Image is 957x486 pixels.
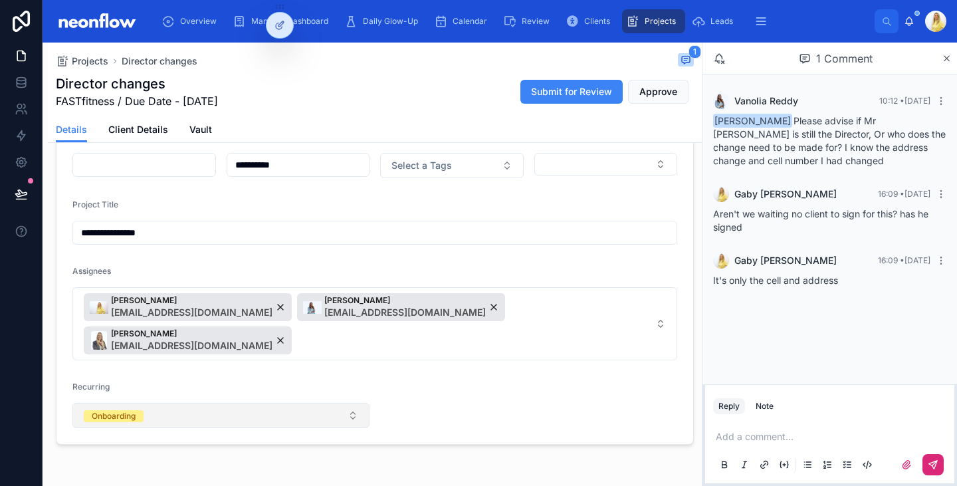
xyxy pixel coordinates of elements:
span: Client Details [108,123,168,136]
span: Overview [180,16,217,27]
a: Projects [622,9,685,33]
span: FASTfitness / Due Date - [DATE] [56,93,218,109]
img: App logo [53,11,140,32]
span: Assignees [72,266,111,276]
span: [PERSON_NAME] [111,328,272,339]
span: Calendar [453,16,487,27]
a: Vault [189,118,212,144]
button: Select Button [534,153,678,176]
button: Unselect 1 [84,293,292,321]
span: Gaby [PERSON_NAME] [734,187,837,201]
span: Submit for Review [531,85,612,98]
span: 16:09 • [DATE] [878,189,930,199]
span: Project Title [72,199,118,209]
a: Details [56,118,87,143]
span: [EMAIL_ADDRESS][DOMAIN_NAME] [111,306,272,319]
span: Approve [639,85,677,98]
span: 1 [689,45,701,59]
span: Leads [710,16,733,27]
a: Review [499,9,559,33]
span: Daily Glow-Up [363,16,418,27]
span: It's only the cell and address [713,275,838,286]
span: Vanolia Reddy [734,94,798,108]
button: Select Button [72,403,370,428]
button: Reply [713,398,745,414]
a: Daily Glow-Up [340,9,427,33]
span: [EMAIL_ADDRESS][DOMAIN_NAME] [111,339,272,352]
a: Client Details [108,118,168,144]
span: Recurring [72,382,110,392]
span: Aren't we waiting no client to sign for this? has he signed [713,208,928,233]
span: Gaby [PERSON_NAME] [734,254,837,267]
span: [PERSON_NAME] [324,295,486,306]
button: Unselect 3 [84,326,292,354]
span: Projects [645,16,676,27]
button: Unselect 2 [297,293,505,321]
span: [PERSON_NAME] [713,114,792,128]
a: Clients [562,9,619,33]
div: Note [756,401,774,412]
span: Vault [189,123,212,136]
span: Details [56,123,87,136]
span: Please advise if Mr [PERSON_NAME] is still the Director, Or who does the change need to be made f... [713,115,946,166]
span: Manager Dashboard [251,16,328,27]
button: Note [750,398,779,414]
span: Projects [72,55,108,68]
span: 16:09 • [DATE] [878,255,930,265]
button: Approve [628,80,689,104]
span: Review [522,16,550,27]
a: Leads [688,9,742,33]
h1: Director changes [56,74,218,93]
span: Clients [584,16,610,27]
button: 1 [678,53,694,69]
span: Select a Tags [391,159,452,172]
div: scrollable content [151,7,875,36]
button: Select Button [380,153,524,178]
div: Onboarding [92,410,136,422]
span: [EMAIL_ADDRESS][DOMAIN_NAME] [324,306,486,319]
a: Director changes [122,55,197,68]
span: 1 Comment [816,51,873,66]
a: Overview [158,9,226,33]
span: 10:12 • [DATE] [879,96,930,106]
a: Manager Dashboard [229,9,338,33]
button: Select Button [72,287,677,360]
a: Projects [56,55,108,68]
a: Calendar [430,9,496,33]
span: [PERSON_NAME] [111,295,272,306]
button: Submit for Review [520,80,623,104]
